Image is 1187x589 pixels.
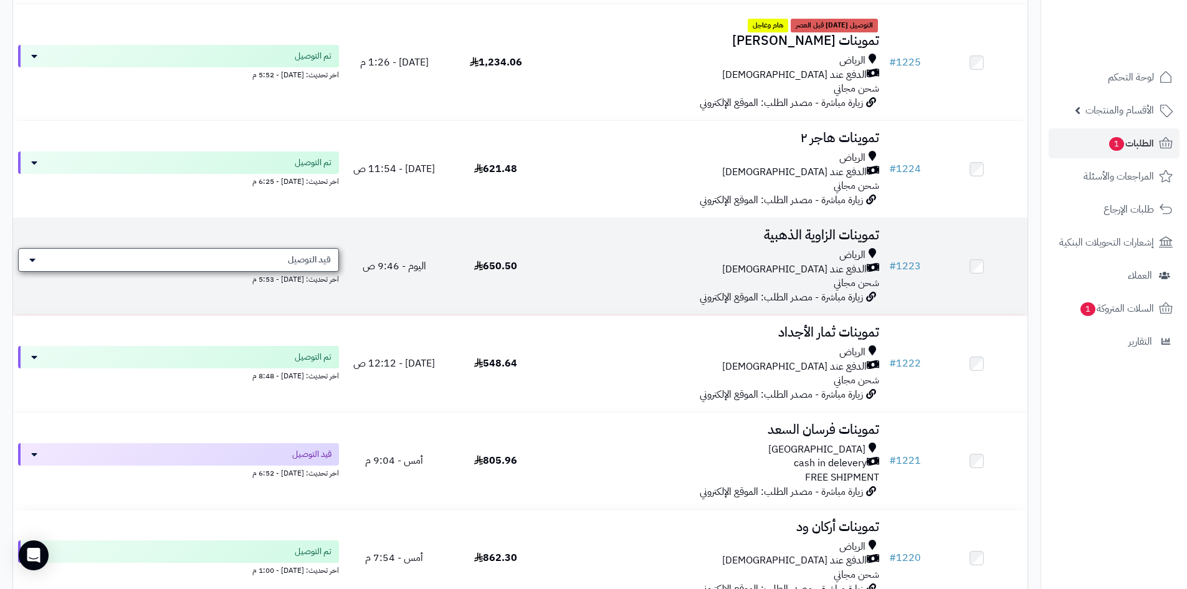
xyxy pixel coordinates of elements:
[1128,267,1152,284] span: العملاء
[889,550,921,565] a: #1220
[18,174,339,187] div: اخر تحديث: [DATE] - 6:25 م
[889,161,921,176] a: #1224
[470,55,522,70] span: 1,234.06
[551,34,879,48] h3: تموينات [PERSON_NAME]
[1049,327,1180,357] a: التقارير
[834,567,879,582] span: شحن مجاني
[551,423,879,437] h3: تموينات فرسان السعد
[889,356,896,371] span: #
[700,387,863,402] span: زيارة مباشرة - مصدر الطلب: الموقع الإلكتروني
[295,545,331,558] span: تم التوصيل
[834,178,879,193] span: شحن مجاني
[1059,234,1154,251] span: إشعارات التحويلات البنكية
[1128,333,1152,350] span: التقارير
[353,356,435,371] span: [DATE] - 12:12 ص
[1049,194,1180,224] a: طلبات الإرجاع
[474,356,517,371] span: 548.64
[474,161,517,176] span: 621.48
[365,550,423,565] span: أمس - 7:54 م
[1108,135,1154,152] span: الطلبات
[700,484,863,499] span: زيارة مباشرة - مصدر الطلب: الموقع الإلكتروني
[805,470,879,485] span: FREE SHIPMENT
[295,351,331,363] span: تم التوصيل
[839,248,865,262] span: الرياض
[722,165,867,180] span: الدفع عند [DEMOGRAPHIC_DATA]
[889,55,896,70] span: #
[360,55,429,70] span: [DATE] - 1:26 م
[551,228,879,242] h3: تموينات الزاوية الذهبية
[1049,227,1180,257] a: إشعارات التحويلات البنكية
[889,161,896,176] span: #
[1049,62,1180,92] a: لوحة التحكم
[700,290,863,305] span: زيارة مباشرة - مصدر الطلب: الموقع الإلكتروني
[834,373,879,388] span: شحن مجاني
[722,68,867,82] span: الدفع عند [DEMOGRAPHIC_DATA]
[889,259,896,274] span: #
[18,563,339,576] div: اخر تحديث: [DATE] - 1:00 م
[839,151,865,165] span: الرياض
[18,368,339,381] div: اخر تحديث: [DATE] - 8:48 م
[1084,168,1154,185] span: المراجعات والأسئلة
[18,272,339,285] div: اخر تحديث: [DATE] - 5:53 م
[889,356,921,371] a: #1222
[839,345,865,360] span: الرياض
[768,443,865,457] span: [GEOGRAPHIC_DATA]
[1049,294,1180,323] a: السلات المتروكة1
[889,259,921,274] a: #1223
[1102,33,1175,59] img: logo-2.png
[292,448,331,461] span: قيد التوصيل
[353,161,435,176] span: [DATE] - 11:54 ص
[722,553,867,568] span: الدفع عند [DEMOGRAPHIC_DATA]
[748,19,788,32] span: هام وعاجل
[700,193,863,208] span: زيارة مباشرة - مصدر الطلب: الموقع الإلكتروني
[1104,201,1154,218] span: طلبات الإرجاع
[551,520,879,534] h3: تموينات أركان ود
[551,131,879,145] h3: تموينات هاجر ٢
[1049,161,1180,191] a: المراجعات والأسئلة
[700,95,863,110] span: زيارة مباشرة - مصدر الطلب: الموقع الإلكتروني
[889,550,896,565] span: #
[794,456,867,471] span: cash in delevery
[1080,302,1095,316] span: 1
[295,156,331,169] span: تم التوصيل
[834,81,879,96] span: شحن مجاني
[365,453,423,468] span: أمس - 9:04 م
[722,360,867,374] span: الدفع عند [DEMOGRAPHIC_DATA]
[18,466,339,479] div: اخر تحديث: [DATE] - 6:52 م
[19,540,49,570] div: Open Intercom Messenger
[474,550,517,565] span: 862.30
[722,262,867,277] span: الدفع عند [DEMOGRAPHIC_DATA]
[839,54,865,68] span: الرياض
[1109,137,1124,151] span: 1
[1085,102,1154,119] span: الأقسام والمنتجات
[1049,261,1180,290] a: العملاء
[551,325,879,340] h3: تموينات ثمار الأجداد
[1079,300,1154,317] span: السلات المتروكة
[839,540,865,554] span: الرياض
[791,19,878,32] span: التوصيل [DATE] قبل العصر
[288,254,331,266] span: قيد التوصيل
[1108,69,1154,86] span: لوحة التحكم
[474,259,517,274] span: 650.50
[889,453,896,468] span: #
[834,275,879,290] span: شحن مجاني
[295,50,331,62] span: تم التوصيل
[889,55,921,70] a: #1225
[474,453,517,468] span: 805.96
[363,259,426,274] span: اليوم - 9:46 ص
[1049,128,1180,158] a: الطلبات1
[889,453,921,468] a: #1221
[18,67,339,80] div: اخر تحديث: [DATE] - 5:52 م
